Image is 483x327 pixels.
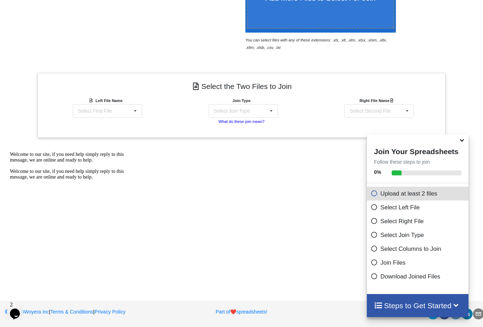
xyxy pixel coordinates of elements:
[5,309,49,315] a: 2025Woyera Inc
[245,38,387,50] i: You can select files with any of these extensions: .xls, .xlt, .xlm, .xlsx, .xlsm, .xltx, .xltm, ...
[7,149,135,295] iframe: chat widget
[370,244,467,253] p: Select Columns to Join
[232,98,250,103] b: Join Type
[96,98,123,103] b: Left File Name
[370,272,467,281] p: Download Joined Files
[370,189,467,198] p: Upload at least 2 files
[370,203,467,212] p: Select Left File
[367,145,468,156] h4: Join Your Spreadsheets
[367,158,468,165] p: Follow these steps to join
[3,3,130,31] div: Welcome to our site, if you need help simply reply to this message, we are online and ready to he...
[3,20,117,31] span: Welcome to our site, if you need help simply reply to this message, we are online and ready to help.
[374,301,461,310] h4: Steps to Get Started
[350,108,391,113] div: Select Second File
[230,309,236,315] span: heart
[218,119,265,124] small: What do these join mean?
[374,169,381,175] b: 0 %
[216,309,267,315] a: Part ofheartspreadsheets!
[370,231,467,239] p: Select Join Type
[5,308,158,315] p: | |
[50,309,93,315] a: Terms & Conditions
[78,108,112,113] div: Select First File
[370,258,467,267] p: Join Files
[359,98,395,103] b: Right File Name
[3,3,117,14] span: Welcome to our site, if you need help simply reply to this message, we are online and ready to help.
[370,217,467,226] p: Select Right File
[95,309,125,315] a: Privacy Policy
[7,299,30,320] iframe: chat widget
[43,78,440,94] h4: Select the Two Files to Join
[214,108,250,113] div: Select Join Type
